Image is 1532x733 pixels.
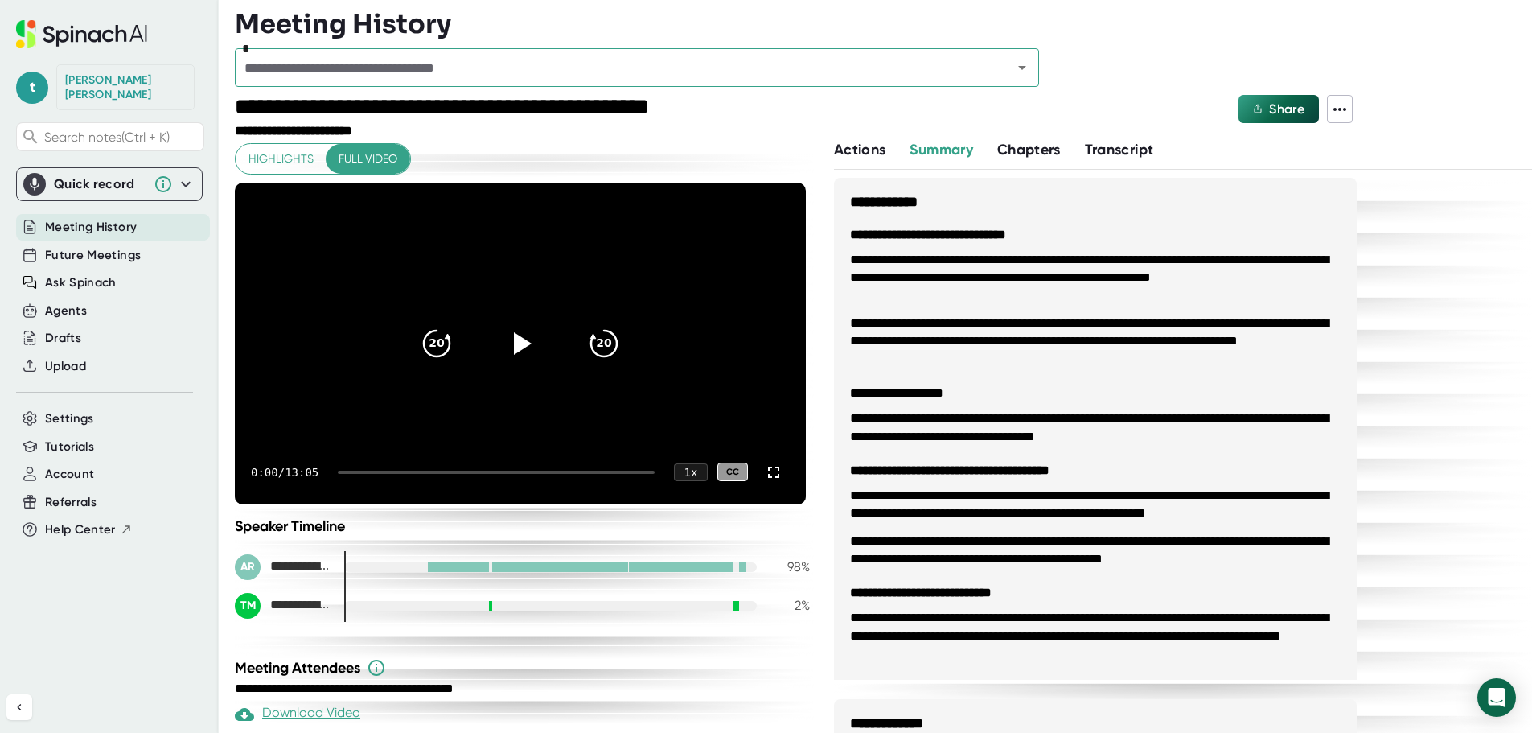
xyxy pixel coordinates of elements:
button: Upload [45,357,86,376]
button: Open [1011,56,1033,79]
button: Full video [326,144,410,174]
div: AR [235,554,261,580]
button: Meeting History [45,218,137,237]
span: Share [1269,101,1304,117]
button: Settings [45,410,94,428]
div: Taylor Miller [235,593,331,619]
div: CC [717,463,748,481]
button: Account [45,465,94,484]
button: Future Meetings [45,246,141,265]
span: Highlights [248,149,314,169]
button: Share [1238,95,1319,123]
button: Ask Spinach [45,274,117,292]
div: Taylor Miller [65,73,186,101]
button: Tutorials [45,438,94,456]
span: Transcript [1085,141,1154,159]
button: Referrals [45,493,97,512]
div: Download Video [235,705,360,724]
div: 98 % [770,559,810,574]
button: Drafts [45,329,81,348]
h3: Meeting History [235,9,451,39]
div: 0:00 / 13:05 [251,466,318,479]
span: Actions [834,141,885,159]
span: Chapters [997,141,1061,159]
span: Help Center [45,521,116,539]
div: TM [235,593,261,619]
div: Antonella Roverso [235,554,331,580]
div: Meeting Attendees [235,658,814,677]
button: Highlights [236,144,327,174]
button: Actions [834,139,885,161]
div: Open Intercom Messenger [1477,678,1516,717]
button: Agents [45,302,87,320]
div: Quick record [23,168,195,200]
div: Speaker Timeline [235,517,810,535]
span: Search notes (Ctrl + K) [44,130,199,145]
div: 1 x [674,463,708,481]
button: Transcript [1085,139,1154,161]
span: t [16,72,48,104]
div: 2 % [770,598,810,613]
span: Full video [339,149,397,169]
span: Summary [910,141,972,159]
div: Quick record [54,176,146,192]
button: Help Center [45,521,133,539]
button: Collapse sidebar [6,694,32,720]
button: Chapters [997,139,1061,161]
button: Summary [910,139,972,161]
